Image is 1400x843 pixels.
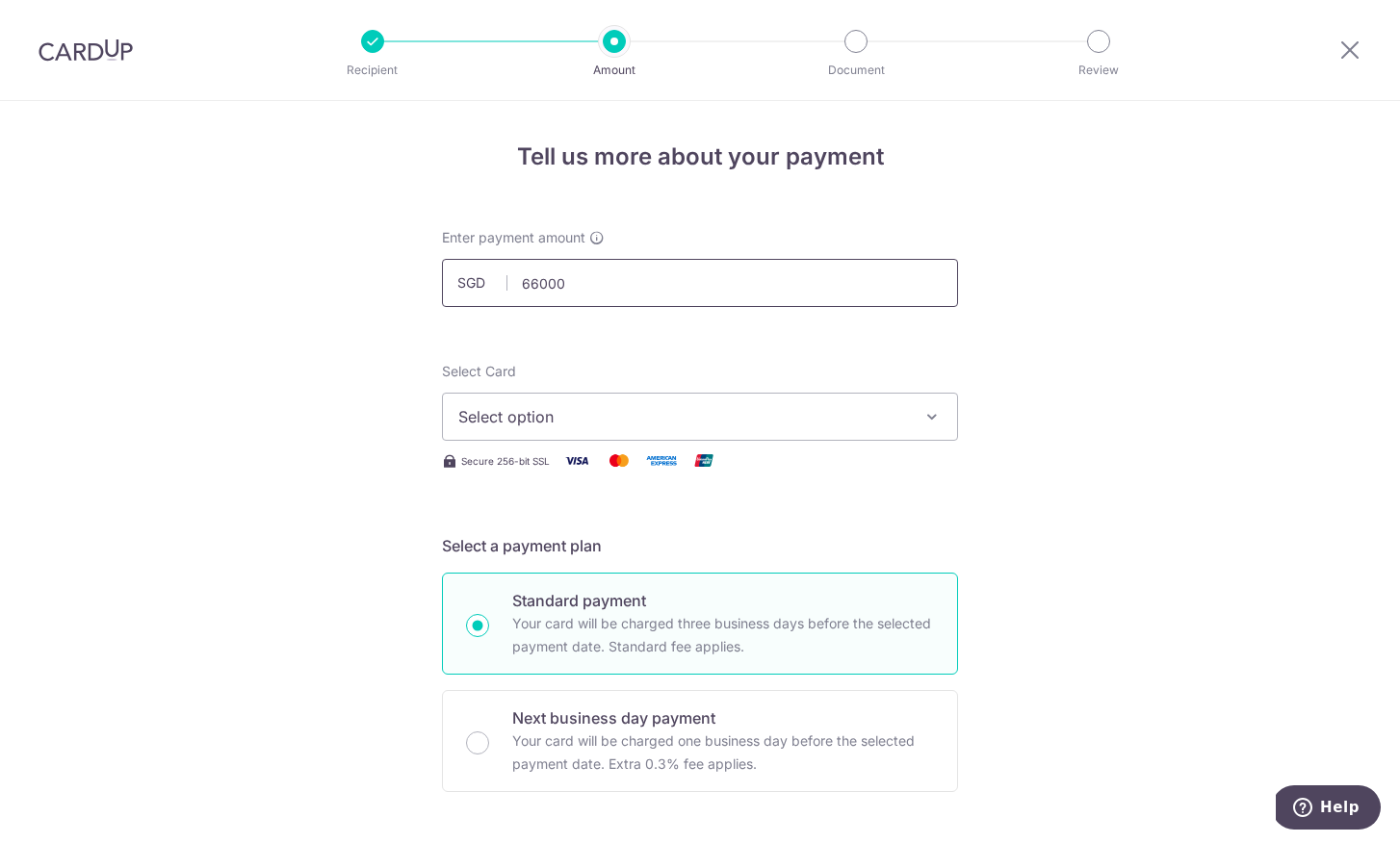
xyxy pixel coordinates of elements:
p: Next business day payment [512,706,934,729]
span: Secure 256-bit SSL [461,453,550,469]
img: Visa [557,448,596,473]
button: Select option [442,393,958,441]
p: Your card will be charged three business days before the selected payment date. Standard fee appl... [512,612,934,658]
h5: Select a payment plan [442,534,958,557]
p: Standard payment [512,589,934,612]
img: Mastercard [600,448,638,473]
img: CardUp [39,38,133,62]
p: Document [785,61,927,80]
iframe: Opens a widget where you can find more information [1276,785,1381,833]
h4: Tell us more about your payment [442,140,958,174]
img: Union Pay [685,448,723,473]
input: 0.00 [442,259,958,307]
span: Select option [458,405,907,428]
p: Amount [543,61,686,80]
p: Your card will be charged one business day before the selected payment date. Extra 0.3% fee applies. [512,729,934,776]
p: Review [1027,61,1170,80]
span: translation missing: en.payables.payment_networks.credit_card.summary.labels.select_card [442,363,516,379]
span: Enter payment amount [442,228,585,247]
p: Recipient [301,61,444,80]
img: American Express [642,448,681,473]
span: SGD [457,273,507,293]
